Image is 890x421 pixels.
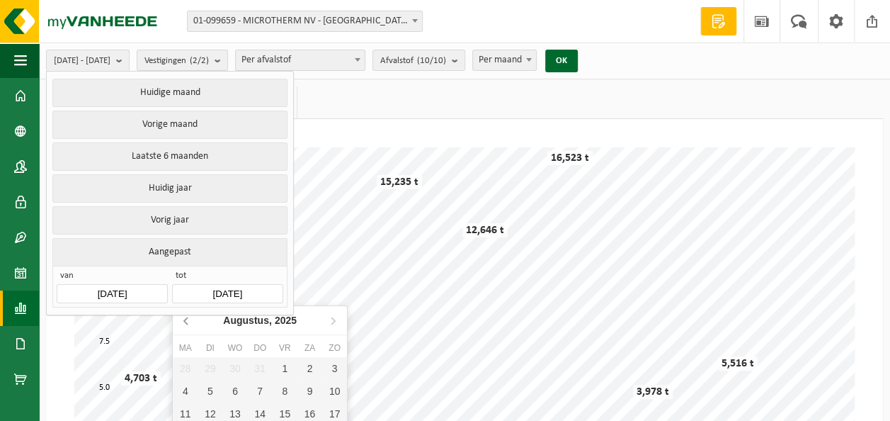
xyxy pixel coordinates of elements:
[52,238,287,266] button: Aangepast
[248,357,273,380] div: 31
[235,50,365,71] span: Per afvalstof
[222,341,247,355] div: wo
[273,341,297,355] div: vr
[545,50,578,72] button: OK
[273,357,297,380] div: 1
[52,206,287,235] button: Vorig jaar
[173,357,198,380] div: 28
[144,50,209,72] span: Vestigingen
[718,357,758,371] div: 5,516 t
[273,380,297,403] div: 8
[417,56,446,65] count: (10/10)
[297,341,322,355] div: za
[236,50,365,70] span: Per afvalstof
[54,50,110,72] span: [DATE] - [DATE]
[46,50,130,71] button: [DATE] - [DATE]
[297,357,322,380] div: 2
[462,223,508,237] div: 12,646 t
[187,11,423,32] span: 01-099659 - MICROTHERM NV - SINT-NIKLAAS
[190,56,209,65] count: (2/2)
[173,380,198,403] div: 4
[297,380,322,403] div: 9
[52,174,287,203] button: Huidig jaar
[473,50,536,70] span: Per maand
[547,151,593,165] div: 16,523 t
[137,50,228,71] button: Vestigingen(2/2)
[172,270,283,284] span: tot
[222,357,247,380] div: 30
[198,380,222,403] div: 5
[173,341,198,355] div: ma
[198,357,222,380] div: 29
[322,341,347,355] div: zo
[57,270,167,284] span: van
[222,380,247,403] div: 6
[372,50,465,71] button: Afvalstof(10/10)
[52,79,287,107] button: Huidige maand
[380,50,446,72] span: Afvalstof
[377,175,422,189] div: 15,235 t
[472,50,537,71] span: Per maand
[121,371,161,386] div: 4,703 t
[322,357,347,380] div: 3
[52,142,287,171] button: Laatste 6 maanden
[322,380,347,403] div: 10
[248,380,273,403] div: 7
[633,385,673,399] div: 3,978 t
[248,341,273,355] div: do
[188,11,422,31] span: 01-099659 - MICROTHERM NV - SINT-NIKLAAS
[52,111,287,139] button: Vorige maand
[275,315,297,325] i: 2025
[217,309,302,332] div: Augustus,
[198,341,222,355] div: di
